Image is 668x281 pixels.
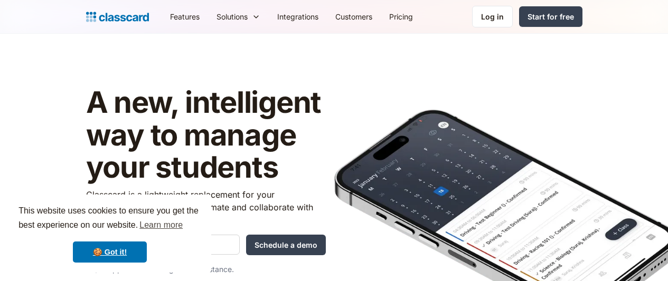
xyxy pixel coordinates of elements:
[472,6,513,27] a: Log in
[86,86,326,184] h1: A new, intelligent way to manage your students
[217,11,248,22] div: Solutions
[162,5,208,28] a: Features
[138,217,184,233] a: learn more about cookies
[8,195,211,273] div: cookieconsent
[481,11,504,22] div: Log in
[528,11,574,22] div: Start for free
[86,188,326,226] p: Classcard is a lightweight replacement for your spreadsheets to organize, automate and collaborat...
[519,6,582,27] a: Start for free
[73,241,147,263] a: dismiss cookie message
[381,5,421,28] a: Pricing
[269,5,327,28] a: Integrations
[208,5,269,28] div: Solutions
[327,5,381,28] a: Customers
[86,9,149,24] a: Logo
[18,205,201,233] span: This website uses cookies to ensure you get the best experience on our website.
[246,235,326,255] input: Schedule a demo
